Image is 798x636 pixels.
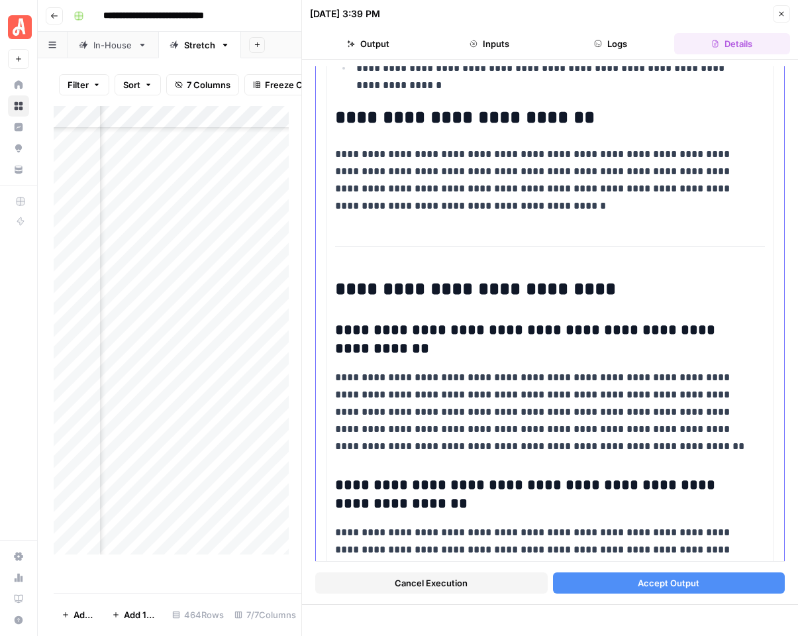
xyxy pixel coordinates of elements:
button: Help + Support [8,609,29,631]
a: Opportunities [8,138,29,159]
div: [DATE] 3:39 PM [310,7,380,21]
button: Add Row [54,604,104,625]
button: Filter [59,74,109,95]
button: Freeze Columns [244,74,342,95]
button: Workspace: Angi [8,11,29,44]
button: Output [310,33,426,54]
a: Insights [8,117,29,138]
button: Sort [115,74,161,95]
span: 7 Columns [187,78,230,91]
a: Settings [8,546,29,567]
span: Freeze Columns [265,78,333,91]
a: Your Data [8,159,29,180]
span: Filter [68,78,89,91]
img: Angi Logo [8,15,32,39]
button: Inputs [431,33,547,54]
div: 7/7 Columns [229,604,301,625]
div: In-House [93,38,132,52]
button: Details [674,33,790,54]
div: 464 Rows [167,604,229,625]
button: Accept Output [553,572,785,594]
a: Home [8,74,29,95]
button: Logs [553,33,669,54]
a: Learning Hub [8,588,29,609]
span: Add Row [74,608,96,621]
span: Cancel Execution [395,576,468,590]
span: Sort [123,78,140,91]
a: Browse [8,95,29,117]
a: Usage [8,567,29,588]
button: Cancel Execution [315,572,548,594]
button: Add 10 Rows [104,604,167,625]
button: 7 Columns [166,74,239,95]
a: Stretch [158,32,241,58]
span: Add 10 Rows [124,608,159,621]
div: Stretch [184,38,215,52]
span: Accept Output [638,576,699,590]
a: In-House [68,32,158,58]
